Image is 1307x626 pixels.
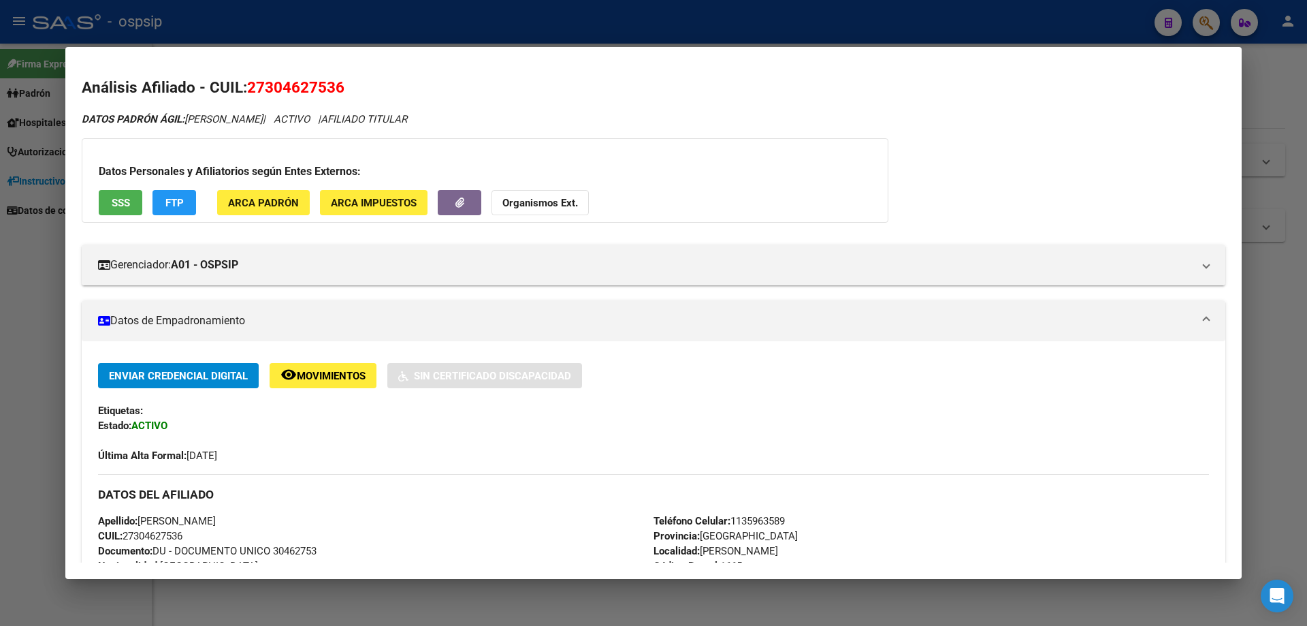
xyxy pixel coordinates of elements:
[653,560,742,572] span: 1665
[653,515,730,527] strong: Teléfono Celular:
[131,420,167,432] strong: ACTIVO
[98,313,1193,329] mat-panel-title: Datos de Empadronamiento
[98,420,131,432] strong: Estado:
[82,113,184,125] strong: DATOS PADRÓN ÁGIL:
[99,163,871,180] h3: Datos Personales y Afiliatorios según Entes Externos:
[321,113,407,125] span: AFILIADO TITULAR
[98,487,1209,502] h3: DATOS DEL AFILIADO
[98,515,216,527] span: [PERSON_NAME]
[98,545,317,557] span: DU - DOCUMENTO UNICO 30462753
[98,560,258,572] span: [GEOGRAPHIC_DATA]
[82,113,407,125] i: | ACTIVO |
[109,370,248,382] span: Enviar Credencial Digital
[320,190,427,215] button: ARCA Impuestos
[98,515,138,527] strong: Apellido:
[653,545,778,557] span: [PERSON_NAME]
[414,370,571,382] span: Sin Certificado Discapacidad
[98,450,217,462] span: [DATE]
[491,190,589,215] button: Organismos Ext.
[99,190,142,215] button: SSS
[98,405,143,417] strong: Etiquetas:
[112,197,130,209] span: SSS
[82,76,1225,99] h2: Análisis Afiliado - CUIL:
[98,450,187,462] strong: Última Alta Formal:
[653,530,700,542] strong: Provincia:
[98,530,182,542] span: 27304627536
[1261,580,1293,612] div: Open Intercom Messenger
[502,197,578,209] strong: Organismos Ext.
[98,363,259,388] button: Enviar Credencial Digital
[387,363,582,388] button: Sin Certificado Discapacidad
[82,245,1225,285] mat-expansion-panel-header: Gerenciador:A01 - OSPSIP
[82,113,263,125] span: [PERSON_NAME]
[653,530,798,542] span: [GEOGRAPHIC_DATA]
[98,530,123,542] strong: CUIL:
[98,545,152,557] strong: Documento:
[653,515,785,527] span: 1135963589
[653,545,700,557] strong: Localidad:
[98,560,160,572] strong: Nacionalidad:
[280,366,297,383] mat-icon: remove_red_eye
[653,560,720,572] strong: Código Postal:
[270,363,376,388] button: Movimientos
[247,78,344,96] span: 27304627536
[297,370,366,382] span: Movimientos
[98,257,1193,273] mat-panel-title: Gerenciador:
[165,197,184,209] span: FTP
[82,300,1225,341] mat-expansion-panel-header: Datos de Empadronamiento
[152,190,196,215] button: FTP
[331,197,417,209] span: ARCA Impuestos
[217,190,310,215] button: ARCA Padrón
[171,257,238,273] strong: A01 - OSPSIP
[228,197,299,209] span: ARCA Padrón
